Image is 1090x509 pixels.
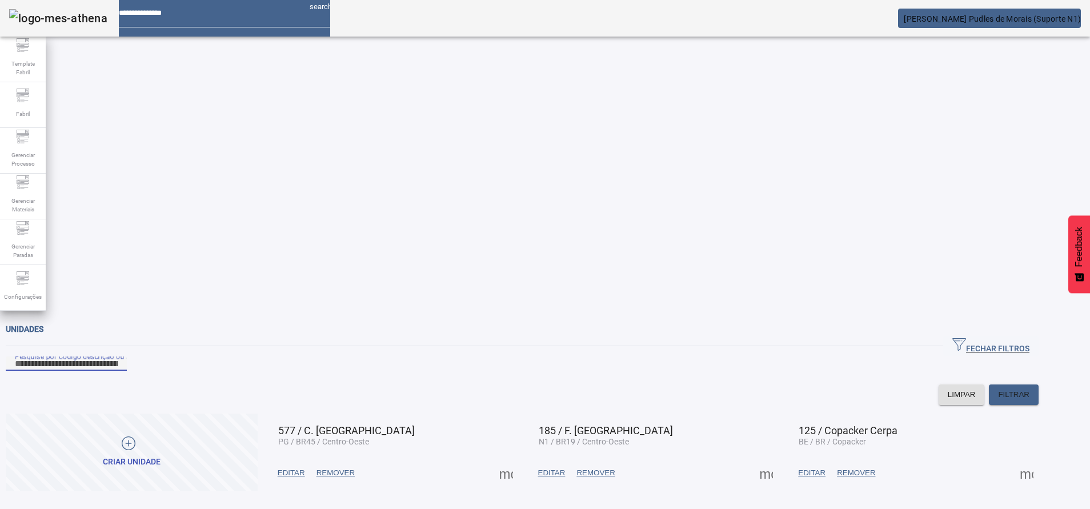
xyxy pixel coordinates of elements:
[532,463,571,483] button: EDITAR
[831,463,881,483] button: REMOVER
[1074,227,1084,267] span: Feedback
[316,467,355,479] span: REMOVER
[576,467,615,479] span: REMOVER
[6,239,40,263] span: Gerenciar Paradas
[948,389,976,400] span: LIMPAR
[311,463,360,483] button: REMOVER
[278,424,415,436] span: 577 / C. [GEOGRAPHIC_DATA]
[6,414,258,491] button: Criar unidade
[13,106,33,122] span: Fabril
[272,463,311,483] button: EDITAR
[798,467,825,479] span: EDITAR
[792,463,831,483] button: EDITAR
[6,56,40,80] span: Template Fabril
[6,147,40,171] span: Gerenciar Processo
[989,384,1039,405] button: FILTRAR
[904,14,1081,23] span: [PERSON_NAME] Pudles de Morais (Suporte N1)
[6,193,40,217] span: Gerenciar Materiais
[6,324,43,334] span: Unidades
[9,9,107,27] img: logo-mes-athena
[15,352,142,360] mat-label: Pesquise por Código descrição ou sigla
[571,463,620,483] button: REMOVER
[1016,463,1037,483] button: Mais
[799,424,897,436] span: 125 / Copacker Cerpa
[1,289,45,304] span: Configurações
[539,424,673,436] span: 185 / F. [GEOGRAPHIC_DATA]
[939,384,985,405] button: LIMPAR
[539,437,629,446] span: N1 / BR19 / Centro-Oeste
[943,336,1039,356] button: FECHAR FILTROS
[756,463,776,483] button: Mais
[998,389,1029,400] span: FILTRAR
[837,467,875,479] span: REMOVER
[799,437,866,446] span: BE / BR / Copacker
[278,467,305,479] span: EDITAR
[496,463,516,483] button: Mais
[952,338,1029,355] span: FECHAR FILTROS
[1068,215,1090,293] button: Feedback - Mostrar pesquisa
[278,437,369,446] span: PG / BR45 / Centro-Oeste
[103,456,161,468] div: Criar unidade
[538,467,566,479] span: EDITAR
